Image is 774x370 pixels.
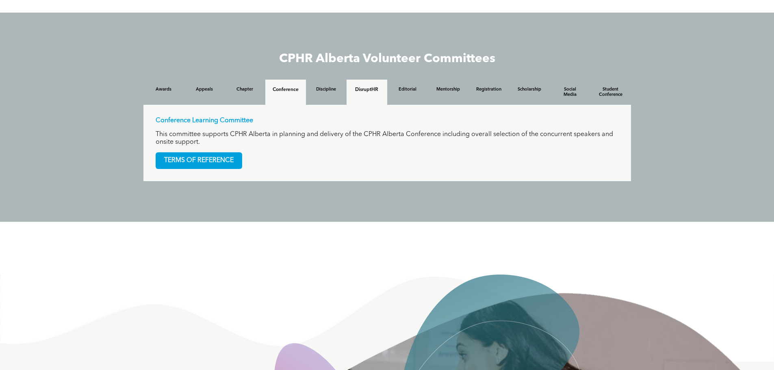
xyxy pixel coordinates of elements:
h4: Social Media [557,87,583,97]
h4: Registration [476,87,502,92]
p: Conference Learning Committee [156,117,619,125]
h4: Discipline [313,87,339,92]
h4: Chapter [232,87,258,92]
span: CPHR Alberta Volunteer Committees [279,53,495,65]
h4: Mentorship [435,87,461,92]
h4: Scholarship [516,87,542,92]
p: This committee supports CPHR Alberta in planning and delivery of the CPHR Alberta Conference incl... [156,131,619,146]
span: TERMS OF REFERENCE [156,153,242,169]
h4: DisruptHR [354,87,380,93]
h4: Student Conference [598,87,624,97]
h4: Conference [273,87,299,93]
h4: Awards [151,87,177,92]
h4: Appeals [191,87,217,92]
h4: Editorial [395,87,421,92]
a: TERMS OF REFERENCE [156,152,242,169]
